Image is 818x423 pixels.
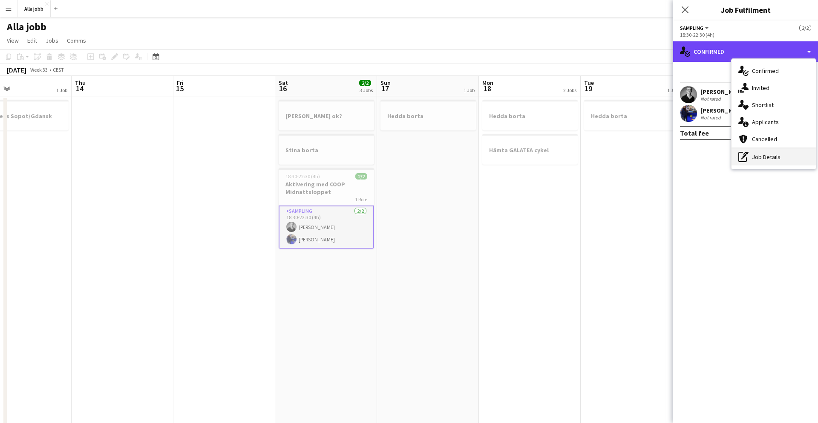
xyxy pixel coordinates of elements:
[673,4,818,15] h3: Job Fulfilment
[53,67,64,73] div: CEST
[680,25,710,31] button: Sampling
[584,100,680,130] app-job-card: Hedda borta
[673,41,818,62] div: Confirmed
[355,196,367,203] span: 1 Role
[667,87,678,93] div: 1 Job
[379,84,391,93] span: 17
[680,32,811,38] div: 18:30-22:30 (4h)
[277,84,288,93] span: 16
[482,79,493,87] span: Mon
[752,84,769,92] span: Invited
[279,79,288,87] span: Sat
[67,37,86,44] span: Comms
[563,87,576,93] div: 2 Jobs
[7,37,19,44] span: View
[279,206,374,249] app-card-role: Sampling2/218:30-22:30 (4h)[PERSON_NAME][PERSON_NAME]
[279,112,374,120] h3: [PERSON_NAME] ok?
[56,87,67,93] div: 1 Job
[482,100,578,130] app-job-card: Hedda borta
[700,96,723,102] div: Not rated
[700,114,723,121] div: Not rated
[482,112,578,120] h3: Hedda borta
[752,101,774,109] span: Shortlist
[752,67,779,75] span: Confirmed
[700,88,746,96] div: [PERSON_NAME]
[42,35,62,46] a: Jobs
[380,100,476,130] app-job-card: Hedda borta
[680,25,703,31] span: Sampling
[7,66,26,74] div: [DATE]
[481,84,493,93] span: 18
[359,80,371,86] span: 2/2
[732,148,816,165] div: Job Details
[355,173,367,180] span: 2/2
[24,35,40,46] a: Edit
[75,79,86,87] span: Thu
[583,84,594,93] span: 19
[380,112,476,120] h3: Hedda borta
[482,146,578,154] h3: Hämta GALATEA cykel
[680,129,709,137] div: Total fee
[584,79,594,87] span: Tue
[752,135,777,143] span: Cancelled
[285,173,320,180] span: 18:30-22:30 (4h)
[7,20,46,33] h1: Alla jobb
[63,35,89,46] a: Comms
[176,84,184,93] span: 15
[279,180,374,196] h3: Aktivering med COOP Midnattsloppet
[3,35,22,46] a: View
[482,134,578,165] app-job-card: Hämta GALATEA cykel
[464,87,475,93] div: 1 Job
[360,87,373,93] div: 3 Jobs
[279,134,374,165] app-job-card: Stina borta
[279,168,374,249] app-job-card: 18:30-22:30 (4h)2/2Aktivering med COOP Midnattsloppet1 RoleSampling2/218:30-22:30 (4h)[PERSON_NAM...
[279,100,374,130] app-job-card: [PERSON_NAME] ok?
[27,37,37,44] span: Edit
[17,0,51,17] button: Alla jobb
[28,67,49,73] span: Week 33
[752,118,779,126] span: Applicants
[177,79,184,87] span: Fri
[700,107,746,114] div: [PERSON_NAME]
[799,25,811,31] span: 2/2
[279,146,374,154] h3: Stina borta
[46,37,58,44] span: Jobs
[74,84,86,93] span: 14
[584,112,680,120] h3: Hedda borta
[380,79,391,87] span: Sun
